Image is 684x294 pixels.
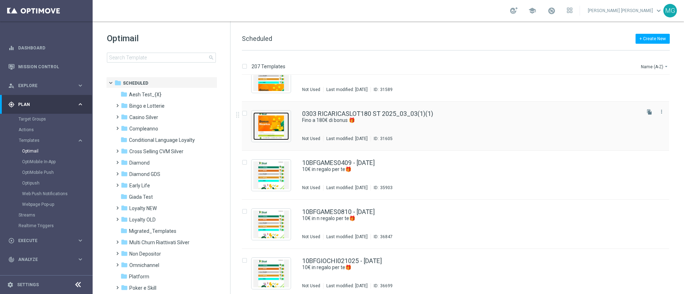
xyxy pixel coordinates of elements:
[129,285,156,291] span: Poker e Skill
[18,102,77,107] span: Plan
[302,215,639,222] div: 10€ in n regalo per te🎁
[19,212,74,218] a: Streams
[18,57,84,76] a: Mission Control
[302,166,623,173] a: 10€ in regalo per te🎁
[121,284,128,291] i: folder
[120,273,128,280] i: folder
[19,138,84,143] div: Templates keyboard_arrow_right
[242,35,272,42] span: Scheduled
[370,185,393,191] div: ID:
[659,109,664,114] i: more_vert
[121,113,128,121] i: folder
[8,101,15,108] i: gps_fixed
[8,82,15,89] i: person_search
[323,87,370,92] div: Last modified: [DATE]
[370,87,393,92] div: ID:
[663,64,669,69] i: arrow_drop_down
[129,217,156,223] span: Loyalty OLD
[19,116,74,122] a: Target Groups
[120,193,128,200] i: folder
[253,210,289,238] img: 36847.jpeg
[253,112,289,140] img: 31605.jpeg
[235,200,683,249] div: Press SPACE to select this row.
[22,156,92,167] div: OptiMobile In-App
[235,151,683,200] div: Press SPACE to select this row.
[22,202,74,207] a: Webpage Pop-up
[302,111,433,117] a: 0303 RICARICASLOT180 ST 2025_03_03(1)(1)
[121,148,128,155] i: folder
[8,256,77,263] div: Analyze
[18,257,77,262] span: Analyze
[22,170,74,175] a: OptiMobile Push
[18,84,77,88] span: Explore
[123,80,148,86] span: Scheduled
[663,4,677,17] div: MG
[22,146,92,156] div: Optimail
[121,261,128,268] i: folder
[370,136,393,141] div: ID:
[302,136,320,141] div: Not Used
[323,136,370,141] div: Last modified: [DATE]
[121,170,128,177] i: folder
[121,250,128,257] i: folder
[22,191,74,197] a: Web Push Notifications
[22,178,92,188] div: Optipush
[235,53,683,102] div: Press SPACE to select this row.
[370,234,393,240] div: ID:
[8,45,15,51] i: equalizer
[77,137,84,144] i: keyboard_arrow_right
[129,205,157,212] span: Loyalty NEW
[129,148,183,155] span: Cross Selling CVM Silver
[19,127,74,133] a: Actions
[19,135,92,210] div: Templates
[8,83,84,89] button: person_search Explore keyboard_arrow_right
[8,256,15,263] i: track_changes
[129,91,161,98] span: Aesh Test_{X}
[302,264,639,271] div: 10€ in regalo per te🎁
[22,159,74,165] a: OptiMobile In-App
[380,234,393,240] div: 36847
[77,256,84,263] i: keyboard_arrow_right
[77,101,84,108] i: keyboard_arrow_right
[636,34,670,44] button: + Create New
[208,55,214,60] span: search
[121,102,128,109] i: folder
[129,103,165,109] span: Bingo e Lotterie
[302,160,375,166] a: 10BFGAMES0409 - [DATE]
[8,237,77,244] div: Execute
[7,282,14,288] i: settings
[19,124,92,135] div: Actions
[302,117,639,124] div: Fino a 180€ di bonus 🎁​
[121,204,128,212] i: folder
[302,283,320,289] div: Not Used
[19,138,77,143] div: Templates
[302,185,320,191] div: Not Used
[640,62,670,71] button: Name (A-Z)arrow_drop_down
[121,125,128,132] i: folder
[129,137,195,143] span: Conditional Language Loyalty
[129,262,159,268] span: Omnichannel
[302,87,320,92] div: Not Used
[8,101,77,108] div: Plan
[19,223,74,229] a: Realtime Triggers
[19,138,70,143] span: Templates
[645,107,654,117] button: file_copy
[647,109,652,115] i: file_copy
[22,180,74,186] a: Optipush
[323,234,370,240] div: Last modified: [DATE]
[129,182,150,189] span: Early Life
[8,64,84,70] button: Mission Control
[77,275,84,282] i: keyboard_arrow_right
[17,283,39,287] a: Settings
[8,82,77,89] div: Explore
[8,38,84,57] div: Dashboard
[253,63,289,91] img: 31589.jpeg
[8,57,84,76] div: Mission Control
[114,79,121,86] i: folder
[587,5,663,16] a: [PERSON_NAME] [PERSON_NAME]keyboard_arrow_down
[8,237,15,244] i: play_circle_outline
[129,194,153,200] span: Giada Test
[129,228,176,234] span: Migrated_Templates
